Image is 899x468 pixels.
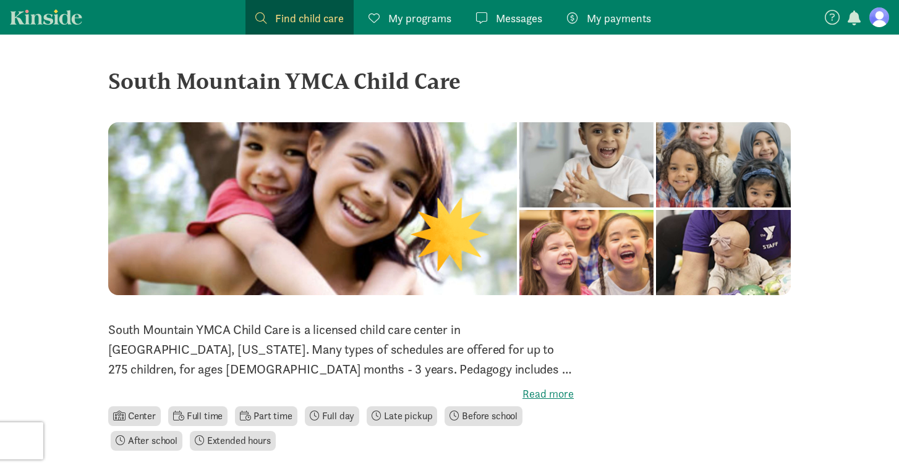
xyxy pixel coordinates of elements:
li: Full day [305,406,360,426]
span: My programs [388,10,451,27]
li: Extended hours [190,431,276,451]
p: South Mountain YMCA Child Care is a licensed child care center in [GEOGRAPHIC_DATA], [US_STATE]. ... [108,320,574,379]
li: Part time [235,406,297,426]
li: Late pickup [367,406,437,426]
li: Center [108,406,161,426]
span: Messages [496,10,542,27]
a: Kinside [10,9,82,25]
li: Before school [445,406,522,426]
label: Read more [108,387,574,401]
span: My payments [587,10,651,27]
div: South Mountain YMCA Child Care [108,64,791,98]
li: After school [111,431,182,451]
span: Find child care [275,10,344,27]
li: Full time [168,406,228,426]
